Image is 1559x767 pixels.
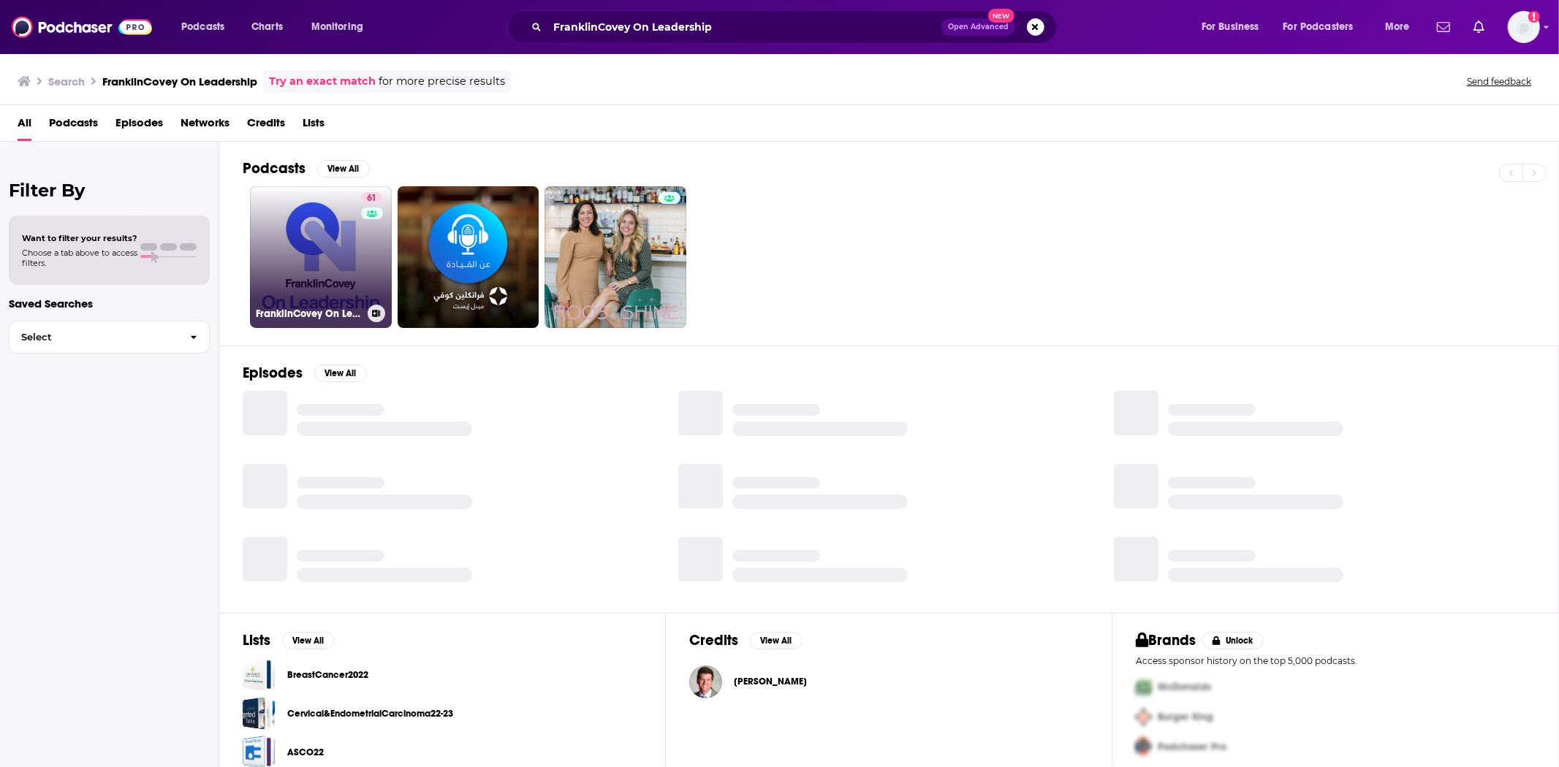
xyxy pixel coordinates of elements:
span: Charts [251,17,283,37]
a: BreastCancer2022 [287,667,368,683]
a: Cervical&EndometrialCarcinoma22-23 [287,706,453,722]
p: Saved Searches [9,297,210,310]
h3: FranklinCovey On Leadership [256,308,362,320]
span: Podchaser Pro [1158,741,1226,753]
button: Unlock [1202,632,1264,649]
a: Lists [303,111,325,141]
span: McDonalds [1158,681,1211,693]
a: Scott Miller [734,676,807,687]
img: Third Pro Logo [1130,732,1158,762]
a: CreditsView All [689,631,803,649]
span: Select [10,332,178,342]
h2: Filter By [9,180,210,201]
span: New [988,9,1014,23]
a: BreastCancer2022 [243,658,276,691]
button: View All [317,160,370,178]
img: Scott Miller [689,665,722,698]
button: open menu [1375,15,1428,39]
button: Show profile menu [1508,11,1540,43]
a: ASCO22 [287,744,324,760]
span: Monitoring [311,17,363,37]
a: 61 [361,192,382,204]
span: For Business [1202,17,1259,37]
a: ListsView All [243,631,335,649]
button: open menu [301,15,382,39]
span: Want to filter your results? [22,233,137,243]
h3: Search [48,75,85,88]
span: Logged in as hmill [1508,11,1540,43]
a: 61FranklinCovey On Leadership [250,186,392,328]
a: Podcasts [49,111,98,141]
button: open menu [1191,15,1278,39]
a: Credits [247,111,285,141]
input: Search podcasts, credits, & more... [547,15,941,39]
span: Open Advanced [948,23,1009,31]
span: for more precise results [379,73,505,90]
span: Burger King [1158,711,1213,723]
span: Podcasts [181,17,224,37]
p: Access sponsor history on the top 5,000 podcasts. [1136,655,1535,666]
button: Send feedback [1463,75,1536,88]
h2: Credits [689,631,738,649]
button: Open AdvancedNew [941,18,1015,36]
button: View All [282,632,335,649]
button: View All [750,632,803,649]
h2: Podcasts [243,159,306,178]
button: open menu [1274,15,1375,39]
span: 61 [367,191,376,206]
a: Episodes [115,111,163,141]
button: Select [9,321,210,354]
span: [PERSON_NAME] [734,676,807,687]
span: More [1385,17,1410,37]
button: View All [314,365,367,382]
img: Podchaser - Follow, Share and Rate Podcasts [12,13,152,41]
svg: Add a profile image [1528,11,1540,23]
img: User Profile [1508,11,1540,43]
a: Networks [181,111,230,141]
img: Second Pro Logo [1130,702,1158,732]
a: Charts [242,15,292,39]
button: open menu [171,15,243,39]
h2: Episodes [243,364,303,382]
a: PodcastsView All [243,159,370,178]
img: First Pro Logo [1130,672,1158,702]
h2: Lists [243,631,270,649]
a: All [18,111,31,141]
h2: Brands [1136,631,1196,649]
a: Try an exact match [269,73,376,90]
span: For Podcasters [1283,17,1354,37]
h3: FranklinCovey On Leadership [102,75,257,88]
a: EpisodesView All [243,364,367,382]
a: Show notifications dropdown [1431,15,1456,39]
div: Search podcasts, credits, & more... [521,10,1071,44]
span: Choose a tab above to access filters. [22,248,137,268]
button: Scott MillerScott Miller [689,658,1088,705]
a: Cervical&EndometrialCarcinoma22-23 [243,697,276,730]
a: Show notifications dropdown [1468,15,1490,39]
